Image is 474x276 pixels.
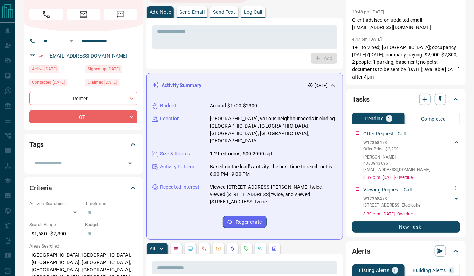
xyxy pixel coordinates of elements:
button: Regenerate [223,216,267,228]
p: W12368473 [363,196,420,202]
p: Completed [421,116,446,121]
p: [DATE] [315,82,327,89]
div: Mon Sep 08 2025 [85,79,137,88]
svg: Email Verified [39,54,43,59]
svg: Listing Alerts [229,246,235,251]
p: Repeated Interest [160,183,199,191]
span: Call [29,9,63,20]
p: Activity Summary [162,82,201,89]
h2: Alerts [352,245,370,257]
p: Listing Alerts [359,268,390,273]
svg: Calls [201,246,207,251]
p: Timeframe: [85,201,137,207]
p: 4383943696 [363,160,460,167]
svg: Requests [243,246,249,251]
svg: Lead Browsing Activity [187,246,193,251]
p: Budget: [85,222,137,228]
h2: Tags [29,139,44,150]
p: [STREET_ADDRESS] , Etobicoke [363,202,420,208]
p: Offer Request - Call [363,130,406,137]
p: 10:48 pm [DATE] [352,9,384,14]
span: Claimed [DATE] [88,79,117,86]
div: HOT [29,110,137,123]
p: Based on the lead's activity, the best time to reach out is: 8:00 PM - 9:00 PM [210,163,337,178]
p: 1-2 bedrooms, 500-2000 sqft [210,150,274,157]
p: 4:47 pm [DATE] [352,37,382,42]
p: 0 [450,268,453,273]
p: All [150,246,155,251]
span: Contacted [DATE] [32,79,65,86]
p: Pending [365,116,384,121]
p: Client advised on updated email; [EMAIL_ADDRESS][DOMAIN_NAME] [352,16,460,31]
p: Activity Pattern [160,163,194,170]
div: Criteria [29,180,137,196]
div: Mon Sep 08 2025 [29,79,82,88]
p: Viewing Request - Call [363,186,412,194]
button: Open [125,159,135,168]
span: Message [104,9,137,20]
p: Search Range: [29,222,82,228]
p: Add Note [150,9,171,14]
p: Areas Searched: [29,243,137,249]
div: W12368473[STREET_ADDRESS],Etobicoke [363,194,460,210]
p: Offer Price: $2,200 [363,146,399,152]
div: Alerts [352,243,460,260]
div: W12368473Offer Price: $2,200 [363,138,460,154]
p: Around $1700-$2300 [210,102,257,109]
h2: Tasks [352,94,370,105]
p: Building Alerts [413,268,446,273]
p: Log Call [244,9,262,14]
p: 1 [394,268,397,273]
div: Tasks [352,91,460,108]
svg: Opportunities [257,246,263,251]
p: 2 [388,116,391,121]
div: Mon Sep 08 2025 [85,65,137,75]
p: Budget [160,102,176,109]
span: Email [67,9,100,20]
a: [EMAIL_ADDRESS][DOMAIN_NAME] [48,53,128,59]
p: W12368473 [363,140,399,146]
div: Activity Summary[DATE] [152,79,337,92]
p: [PERSON_NAME] [363,154,460,160]
svg: Notes [173,246,179,251]
div: Fri Sep 12 2025 [29,65,82,75]
p: 8:39 p.m. [DATE] - Overdue [363,174,460,181]
button: New Task [352,221,460,233]
p: 1+1 to 2 bed; [GEOGRAPHIC_DATA]; occupancy [DATE]/[DATE]; company paying; $2,000-$2,300; 2 people... [352,44,460,81]
p: Send Email [179,9,205,14]
p: $1,680 - $2,300 [29,228,82,240]
svg: Emails [215,246,221,251]
p: 8:39 p.m. [DATE] - Overdue [363,211,460,217]
p: Size & Rooms [160,150,190,157]
p: Actively Searching: [29,201,82,207]
svg: Agent Actions [272,246,277,251]
p: Location [160,115,180,122]
h2: Criteria [29,182,52,194]
button: Open [67,37,76,45]
span: Active [DATE] [32,66,57,73]
div: Tags [29,136,137,153]
p: Send Text [213,9,235,14]
p: [GEOGRAPHIC_DATA], various neighbourhoods including [GEOGRAPHIC_DATA], [GEOGRAPHIC_DATA], [GEOGRA... [210,115,337,144]
p: [EMAIL_ADDRESS][DOMAIN_NAME] [363,167,460,173]
div: Renter [29,92,137,105]
p: Viewed [STREET_ADDRESS][PERSON_NAME] twice, viewed [STREET_ADDRESS] twice, and viewed [STREET_ADD... [210,183,337,206]
span: Signed up [DATE] [88,66,120,73]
